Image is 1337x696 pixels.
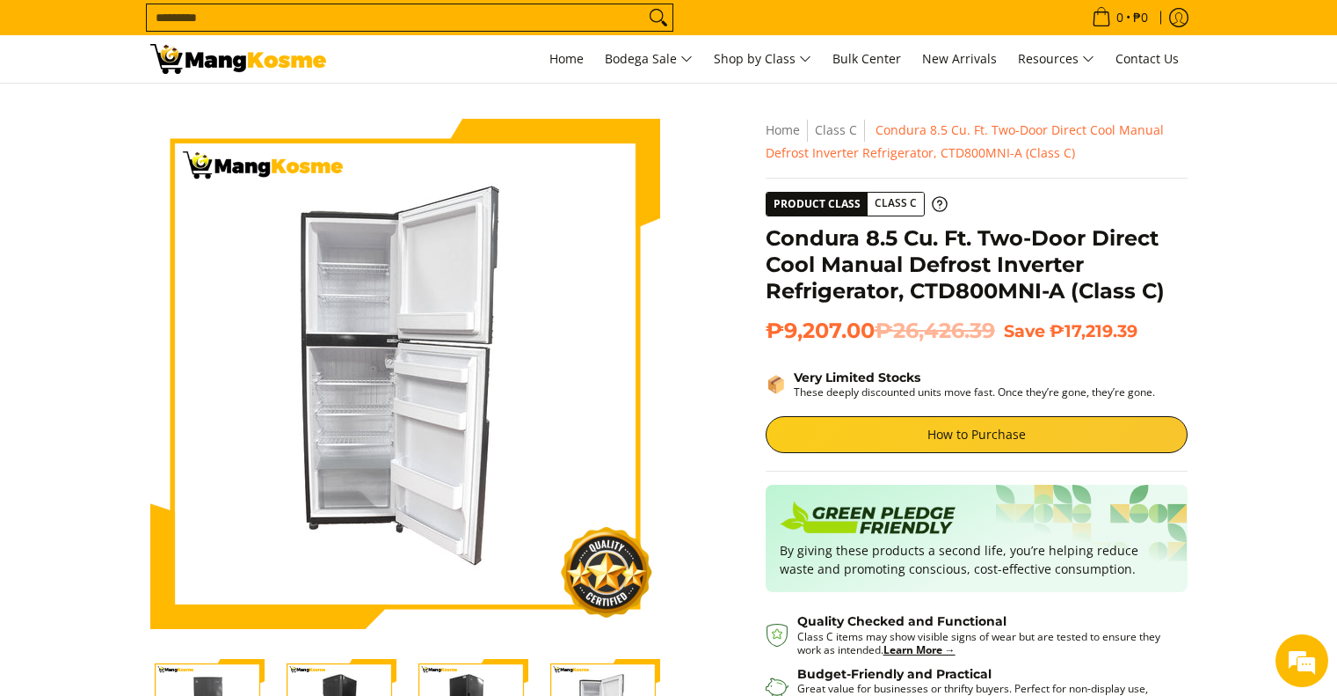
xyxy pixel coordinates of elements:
p: By giving these products a second life, you’re helping reduce waste and promoting conscious, cost... [780,541,1174,578]
strong: Quality Checked and Functional [797,613,1006,629]
a: Home [766,121,800,138]
a: Learn More → [883,642,956,657]
span: New Arrivals [922,50,997,67]
span: Bodega Sale [605,48,693,70]
a: How to Purchase [766,416,1188,453]
a: Contact Us [1107,35,1188,83]
span: Resources [1018,48,1094,70]
span: ₱9,207.00 [766,318,995,344]
span: Home [549,50,584,67]
span: Save [1004,320,1045,341]
strong: Very Limited Stocks [794,370,920,385]
span: ₱0 [1130,11,1151,24]
span: Condura 8.5 Cu. Ft. Two-Door Direct Cool Manual Defrost Inverter Refrigerator, CTD800MNI-A (Class C) [766,121,1164,161]
a: Bulk Center [824,35,910,83]
a: Bodega Sale [596,35,701,83]
p: These deeply discounted units move fast. Once they’re gone, they’re gone. [794,385,1155,399]
img: Badge sustainability green pledge friendly [780,499,956,541]
nav: Breadcrumbs [766,119,1188,165]
a: Product Class Class C [766,192,948,216]
span: Product Class [767,193,868,216]
p: Class C items may show visible signs of wear but are tested to ensure they work as intended. [797,630,1170,656]
span: Bulk Center [832,50,901,67]
span: Contact Us [1115,50,1179,67]
a: Resources [1009,35,1103,83]
span: Class C [868,193,924,215]
span: • [1086,8,1153,27]
strong: Budget-Friendly and Practical [797,666,992,682]
h1: Condura 8.5 Cu. Ft. Two-Door Direct Cool Manual Defrost Inverter Refrigerator, CTD800MNI-A (Class C) [766,225,1188,304]
img: Condura 8.5 Cu. Ft. Two-Door Direct Cool Manual Defrost Inverter Refrigerator, CTD800MNI-A (Class C) [150,119,660,629]
a: Shop by Class [705,35,820,83]
span: ₱17,219.39 [1050,320,1137,341]
del: ₱26,426.39 [875,318,995,344]
img: BUY NOW: Class C Condura 8.5 Cu. Ft. 2-Door Inverter Ref l Mang Kosme [150,44,326,74]
span: 0 [1114,11,1126,24]
button: Search [644,4,672,31]
a: Class C [815,121,857,138]
nav: Main Menu [344,35,1188,83]
a: New Arrivals [913,35,1006,83]
span: Shop by Class [714,48,811,70]
a: Home [541,35,592,83]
